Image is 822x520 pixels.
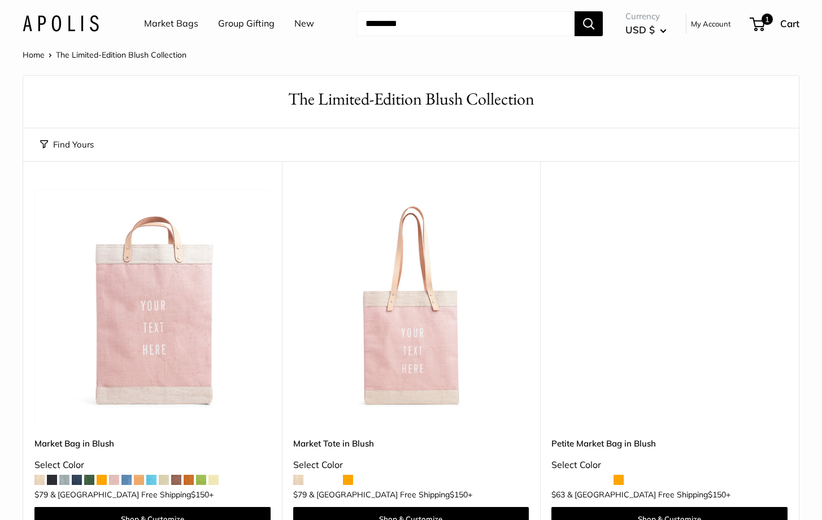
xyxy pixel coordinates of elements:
img: Market Tote in Blush [293,189,529,426]
span: & [GEOGRAPHIC_DATA] Free Shipping + [50,491,214,499]
span: Currency [625,8,667,24]
a: My Account [691,17,731,31]
span: $63 [551,489,565,500]
div: Select Color [551,457,788,474]
span: $150 [450,489,468,500]
a: New [294,15,314,32]
a: Market Tote in BlushMarket Tote in Blush [293,189,529,426]
button: USD $ [625,21,667,39]
a: Market Tote in Blush [293,437,529,450]
a: Market Bag in Blush [34,437,271,450]
span: & [GEOGRAPHIC_DATA] Free Shipping + [567,491,730,499]
span: The Limited-Edition Blush Collection [56,50,186,60]
nav: Breadcrumb [23,47,186,62]
span: & [GEOGRAPHIC_DATA] Free Shipping + [309,491,472,499]
span: 1 [762,14,773,25]
span: $79 [293,489,307,500]
span: $150 [191,489,209,500]
span: Cart [780,18,799,29]
span: USD $ [625,24,655,36]
div: Select Color [34,457,271,474]
a: description_Our first Blush Market BagMarket Bag in Blush [34,189,271,426]
img: description_Our first Blush Market Bag [34,189,271,426]
a: 1 Cart [751,15,799,33]
a: Petite Market Bag in Blush [551,437,788,450]
span: $79 [34,489,48,500]
button: Find Yours [40,137,94,153]
h1: The Limited-Edition Blush Collection [40,87,782,111]
a: Home [23,50,45,60]
span: $150 [708,489,726,500]
a: Market Bags [144,15,198,32]
a: Group Gifting [218,15,275,32]
input: Search... [356,11,575,36]
div: Select Color [293,457,529,474]
img: Apolis [23,15,99,32]
a: description_Our first ever Blush CollectionPetite Market Bag in Blush [551,189,788,426]
button: Search [575,11,603,36]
